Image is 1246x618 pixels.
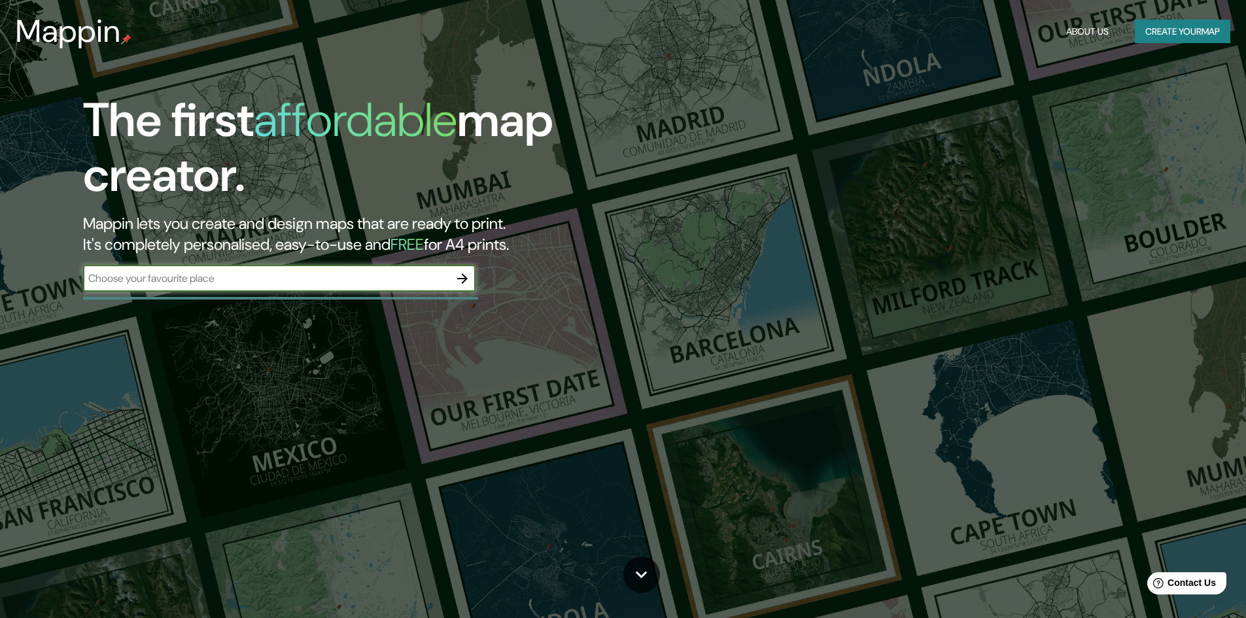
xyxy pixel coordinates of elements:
button: About Us [1061,20,1114,44]
iframe: Help widget launcher [1130,567,1232,604]
button: Create yourmap [1135,20,1230,44]
input: Choose your favourite place [83,271,449,286]
h5: FREE [390,234,424,254]
h3: Mappin [16,13,121,50]
h1: affordable [254,90,457,150]
h1: The first map creator. [83,93,706,213]
img: mappin-pin [121,34,131,44]
h2: Mappin lets you create and design maps that are ready to print. It's completely personalised, eas... [83,213,706,255]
